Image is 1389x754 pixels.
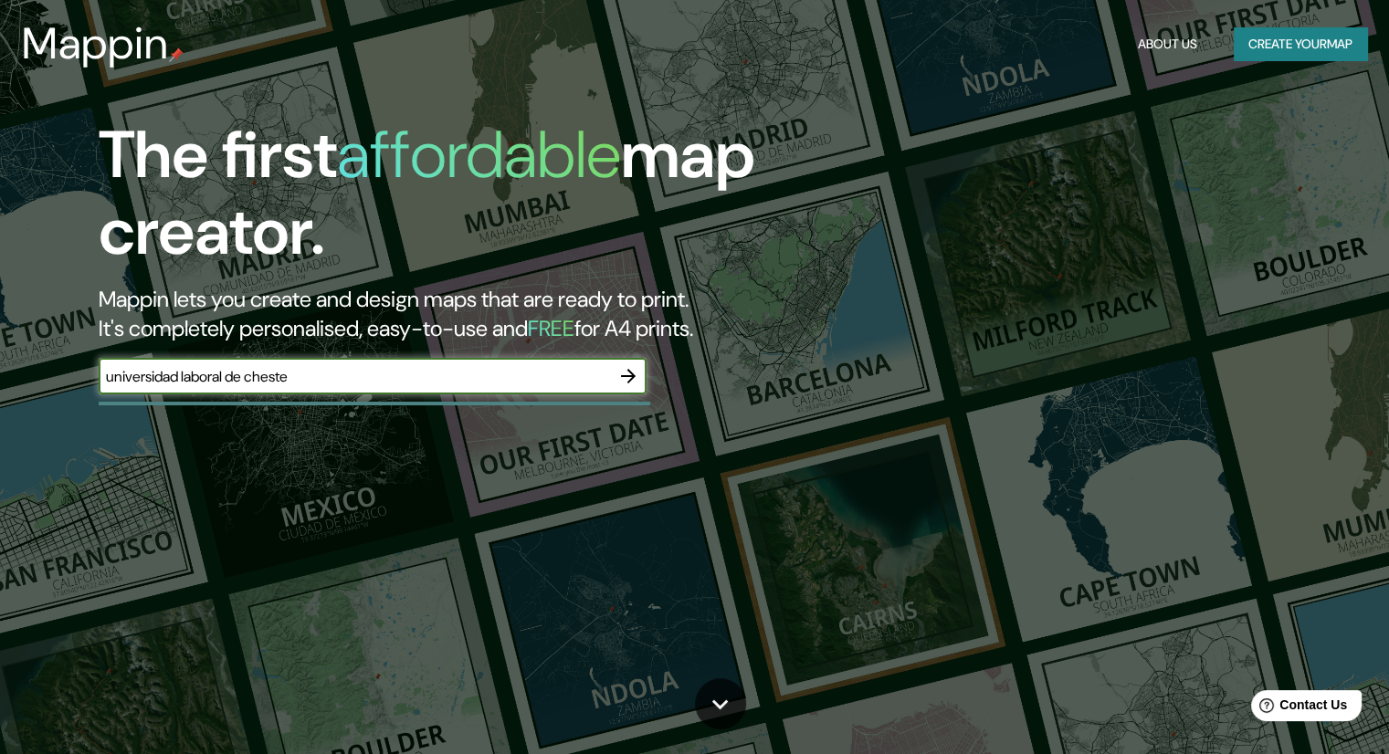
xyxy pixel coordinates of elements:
[1131,27,1205,61] button: About Us
[169,47,184,62] img: mappin-pin
[528,314,574,342] h5: FREE
[1226,683,1369,734] iframe: Help widget launcher
[99,366,610,387] input: Choose your favourite place
[99,285,794,343] h2: Mappin lets you create and design maps that are ready to print. It's completely personalised, eas...
[22,18,169,69] h3: Mappin
[99,117,794,285] h1: The first map creator.
[1234,27,1367,61] button: Create yourmap
[337,112,621,197] h1: affordable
